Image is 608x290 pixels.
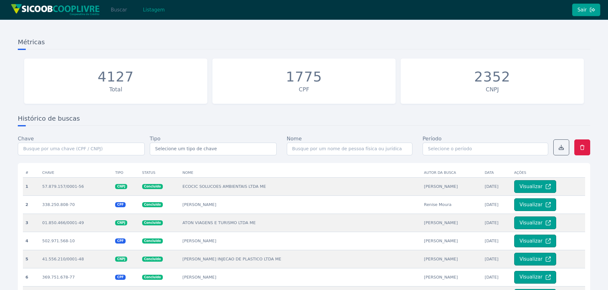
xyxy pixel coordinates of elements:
div: 4127 [98,69,134,85]
td: [DATE] [482,177,512,195]
td: [PERSON_NAME] [180,195,422,214]
th: Nome [180,168,422,178]
td: [PERSON_NAME] [421,214,482,232]
button: Visualizar [514,198,556,211]
td: 502.971.568-10 [40,232,113,250]
span: CPF [115,275,126,280]
div: CPF [216,85,392,94]
span: CNPJ [115,220,127,225]
td: 338.250.808-70 [40,195,113,214]
h3: Histórico de buscas [18,114,590,126]
td: [PERSON_NAME] [421,232,482,250]
th: 1 [23,177,40,195]
button: Visualizar [514,271,556,284]
th: 5 [23,250,40,268]
span: CPF [115,238,126,244]
th: 6 [23,268,40,286]
td: ECOCIC SOLUCOES AMBIENTAIS LTDA ME [180,177,422,195]
td: Renise Moura [421,195,482,214]
span: Concluido [142,202,163,207]
button: Sair [572,4,600,16]
span: CNPJ [115,184,127,189]
th: Ações [512,168,585,178]
th: 3 [23,214,40,232]
button: Visualizar [514,253,556,265]
span: Concluido [142,257,163,262]
div: CNPJ [404,85,581,94]
th: 4 [23,232,40,250]
td: [DATE] [482,250,512,268]
td: 369.751.678-77 [40,268,113,286]
td: 01.850.466/0001-49 [40,214,113,232]
td: [DATE] [482,214,512,232]
label: Período [423,135,442,143]
th: Chave [40,168,113,178]
th: # [23,168,40,178]
span: Concluido [142,238,163,244]
input: Busque por uma chave (CPF / CNPJ) [18,143,145,155]
button: Visualizar [514,180,556,193]
td: [DATE] [482,268,512,286]
img: img/sicoob_cooplivre.png [11,4,100,16]
td: 41.556.210/0001-48 [40,250,113,268]
td: [PERSON_NAME] [180,268,422,286]
button: Visualizar [514,216,556,229]
div: Total [27,85,204,94]
td: [PERSON_NAME] [180,232,422,250]
label: Chave [18,135,34,143]
div: 1775 [286,69,322,85]
td: [DATE] [482,232,512,250]
span: CNPJ [115,257,127,262]
td: 57.879.157/0001-56 [40,177,113,195]
th: Tipo [113,168,139,178]
td: [DATE] [482,195,512,214]
span: Concluido [142,184,163,189]
label: Tipo [150,135,161,143]
span: CPF [115,202,126,207]
td: ATON VIAGENS E TURISMO LTDA ME [180,214,422,232]
input: Selecione o período [423,143,548,155]
span: Concluido [142,220,163,225]
th: Autor da busca [421,168,482,178]
td: [PERSON_NAME] [421,177,482,195]
input: Busque por um nome de pessoa física ou jurídica [287,143,412,155]
div: 2352 [474,69,510,85]
h3: Métricas [18,38,590,49]
label: Nome [287,135,302,143]
td: [PERSON_NAME] [421,268,482,286]
th: 2 [23,195,40,214]
td: [PERSON_NAME] [421,250,482,268]
td: [PERSON_NAME] INJECAO DE PLASTICO LTDA ME [180,250,422,268]
span: Concluido [142,275,163,280]
th: Status [140,168,180,178]
button: Buscar [105,4,132,16]
button: Visualizar [514,235,556,247]
button: Listagem [137,4,170,16]
th: Data [482,168,512,178]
